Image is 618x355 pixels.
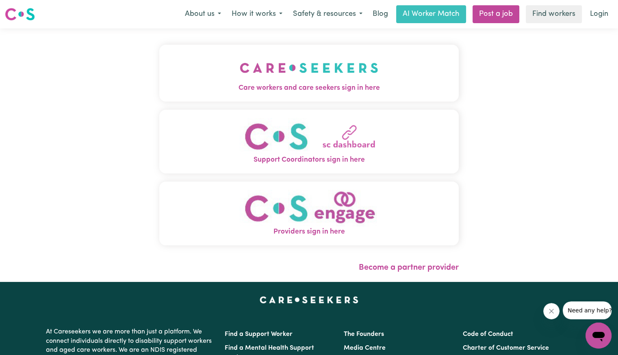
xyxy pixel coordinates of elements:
button: Providers sign in here [159,182,459,245]
button: About us [180,6,226,23]
img: Careseekers logo [5,7,35,22]
span: Support Coordinators sign in here [159,155,459,165]
a: Post a job [473,5,519,23]
iframe: Button to launch messaging window [585,323,611,349]
a: Careseekers logo [5,5,35,24]
a: Become a partner provider [359,264,459,272]
iframe: Message from company [563,301,611,319]
span: Need any help? [5,6,49,12]
a: Careseekers home page [260,297,358,303]
button: Support Coordinators sign in here [159,110,459,173]
a: Login [585,5,613,23]
button: Care workers and care seekers sign in here [159,45,459,102]
a: Charter of Customer Service [463,345,549,351]
span: Care workers and care seekers sign in here [159,83,459,93]
a: Find workers [526,5,582,23]
a: Blog [368,5,393,23]
a: AI Worker Match [396,5,466,23]
a: Code of Conduct [463,331,513,338]
span: Providers sign in here [159,227,459,237]
a: The Founders [344,331,384,338]
iframe: Close message [543,303,559,319]
a: Find a Support Worker [225,331,293,338]
button: Safety & resources [288,6,368,23]
button: How it works [226,6,288,23]
a: Media Centre [344,345,386,351]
